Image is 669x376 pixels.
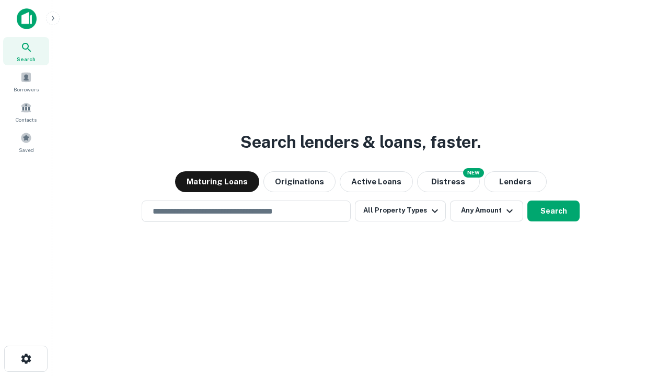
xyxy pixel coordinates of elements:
button: Any Amount [450,201,523,221]
span: Saved [19,146,34,154]
a: Borrowers [3,67,49,96]
button: Search [527,201,580,221]
h3: Search lenders & loans, faster. [240,130,481,155]
img: capitalize-icon.png [17,8,37,29]
button: Lenders [484,171,547,192]
span: Contacts [16,115,37,124]
span: Search [17,55,36,63]
button: Originations [263,171,336,192]
a: Search [3,37,49,65]
button: Active Loans [340,171,413,192]
span: Borrowers [14,85,39,93]
a: Contacts [3,98,49,126]
button: Maturing Loans [175,171,259,192]
a: Saved [3,128,49,156]
div: NEW [463,168,484,178]
iframe: Chat Widget [617,292,669,343]
button: Search distressed loans with lien and other non-mortgage details. [417,171,480,192]
button: All Property Types [355,201,446,221]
